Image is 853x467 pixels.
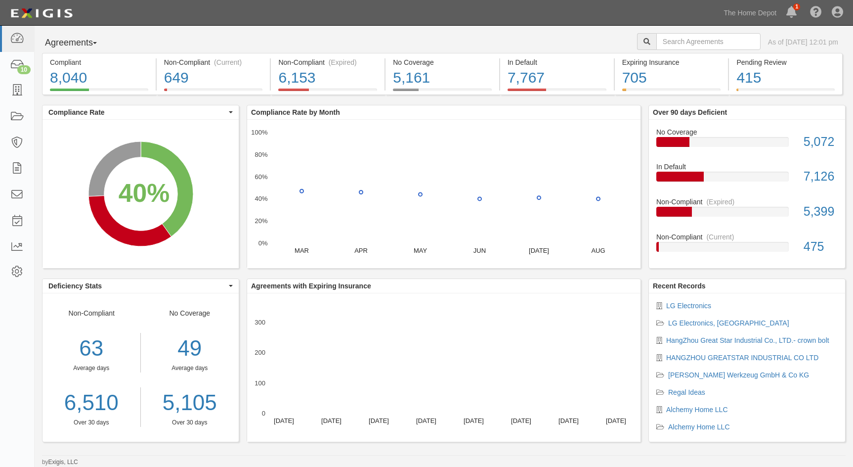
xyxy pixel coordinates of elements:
[653,282,706,290] b: Recent Records
[157,89,270,96] a: Non-Compliant(Current)649
[666,406,728,414] a: Alchemy Home LLC
[278,57,377,67] div: Non-Compliant (Expired)
[736,67,835,89] div: 415
[649,232,845,242] div: Non-Compliant
[768,37,838,47] div: As of [DATE] 12:01 pm
[668,319,789,327] a: LG Electronics, [GEOGRAPHIC_DATA]
[668,423,730,431] a: Alchemy Home LLC
[43,364,140,373] div: Average days
[729,89,843,96] a: Pending Review415
[668,371,809,379] a: [PERSON_NAME] Werkzeug GmbH & Co KG
[258,239,268,247] text: 0%
[558,417,579,424] text: [DATE]
[255,217,267,225] text: 20%
[43,120,239,268] svg: A chart.
[42,33,116,53] button: Agreements
[606,417,626,424] text: [DATE]
[385,89,499,96] a: No Coverage5,161
[666,354,818,362] a: HANGZHOU GREATSTAR INDUSTRIAL CO LTD
[148,364,232,373] div: Average days
[653,108,727,116] b: Over 90 days Deficient
[278,67,377,89] div: 6,153
[255,195,267,202] text: 40%
[500,89,614,96] a: In Default7,767
[529,247,549,254] text: [DATE]
[656,197,838,232] a: Non-Compliant(Expired)5,399
[148,333,232,364] div: 49
[615,89,728,96] a: Expiring Insurance705
[42,89,156,96] a: Compliant8,040
[148,387,232,419] a: 5,105
[148,419,232,427] div: Over 30 days
[48,281,226,291] span: Deficiency Stats
[164,67,263,89] div: 649
[50,57,148,67] div: Compliant
[796,133,845,151] div: 5,072
[251,282,371,290] b: Agreements with Expiring Insurance
[810,7,822,19] i: Help Center - Complianz
[255,379,265,386] text: 100
[591,247,605,254] text: AUG
[7,4,76,22] img: logo-5460c22ac91f19d4615b14bd174203de0afe785f0fc80cf4dbbc73dc1793850b.png
[251,129,268,136] text: 100%
[369,417,389,424] text: [DATE]
[666,336,829,344] a: HangZhou Great Star Industrial Co., LTD.- crown bolt
[393,67,492,89] div: 5,161
[48,459,78,466] a: Exigis, LLC
[17,65,31,74] div: 10
[796,168,845,186] div: 7,126
[416,417,436,424] text: [DATE]
[668,388,705,396] a: Regal Ideas
[649,162,845,172] div: In Default
[214,57,242,67] div: (Current)
[656,162,838,197] a: In Default7,126
[666,302,711,310] a: LG Electronics
[43,419,140,427] div: Over 30 days
[43,279,239,293] button: Deficiency Stats
[656,232,838,260] a: Non-Compliant(Current)475
[508,57,606,67] div: In Default
[295,247,309,254] text: MAR
[274,417,294,424] text: [DATE]
[622,57,721,67] div: Expiring Insurance
[473,247,486,254] text: JUN
[649,197,845,207] div: Non-Compliant
[251,108,340,116] b: Compliance Rate by Month
[796,203,845,221] div: 5,399
[736,57,835,67] div: Pending Review
[141,308,239,427] div: No Coverage
[247,120,640,268] svg: A chart.
[119,175,170,212] div: 40%
[50,67,148,89] div: 8,040
[262,410,265,417] text: 0
[414,247,427,254] text: MAY
[255,349,265,356] text: 200
[706,197,734,207] div: (Expired)
[796,238,845,256] div: 475
[719,3,782,23] a: The Home Depot
[43,387,140,419] a: 6,510
[511,417,531,424] text: [DATE]
[43,333,140,364] div: 63
[164,57,263,67] div: Non-Compliant (Current)
[48,107,226,117] span: Compliance Rate
[656,33,761,50] input: Search Agreements
[649,127,845,137] div: No Coverage
[255,151,267,158] text: 80%
[464,417,484,424] text: [DATE]
[247,293,640,442] svg: A chart.
[508,67,606,89] div: 7,767
[255,319,265,326] text: 300
[42,458,78,467] small: by
[656,127,838,162] a: No Coverage5,072
[43,105,239,119] button: Compliance Rate
[622,67,721,89] div: 705
[255,173,267,180] text: 60%
[354,247,368,254] text: APR
[43,308,141,427] div: Non-Compliant
[329,57,357,67] div: (Expired)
